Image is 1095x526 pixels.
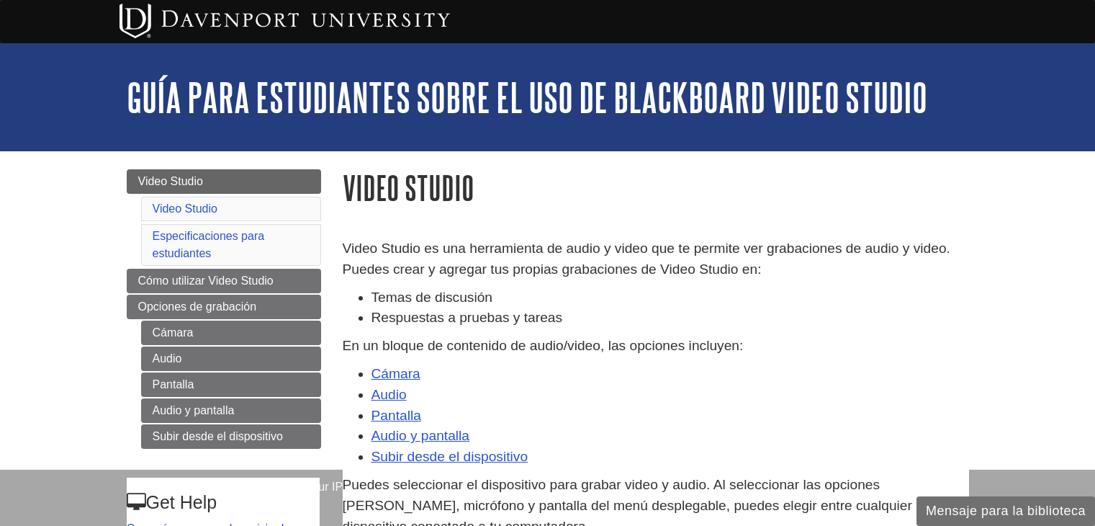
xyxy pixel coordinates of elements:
[343,336,969,357] p: En un bloque de contenido de audio/video, las opciones incluyen:
[371,408,421,423] a: Pantalla
[127,75,927,120] a: Guía para estudiantes sobre el uso de Blackboard Video Studio
[916,496,1095,526] button: Mensaje para la biblioteca
[371,287,969,308] li: Temas de discusión
[141,424,321,449] a: Subir desde el dispositivo
[120,4,450,38] img: Davenport University
[371,449,528,464] a: Subir desde el dispositivo
[127,492,320,513] h3: Get Help
[127,295,321,319] a: Opciones de grabación
[138,300,257,313] span: Opciones de grabación
[127,169,321,194] a: Video Studio
[138,275,274,287] span: Cómo utilizar Video Studio
[141,398,321,423] a: Audio y pantalla
[153,202,217,215] a: Video Studio
[371,366,420,381] a: Cámara
[141,321,321,345] a: Cámara
[371,308,969,329] li: Respuestas a pruebas y tareas
[138,175,203,187] span: Video Studio
[153,230,265,259] a: Especificaciones para estudiantes
[371,428,470,443] a: Audio y pantalla
[343,239,969,280] p: Video Studio es una herramienta de audio y video que te permite ver grabaciones de audio y video....
[343,169,969,206] h1: Video Studio
[127,269,321,293] a: Cómo utilizar Video Studio
[141,347,321,371] a: Audio
[141,373,321,397] a: Pantalla
[371,387,407,402] a: Audio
